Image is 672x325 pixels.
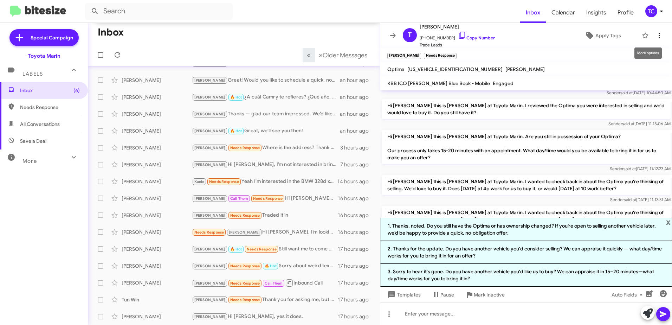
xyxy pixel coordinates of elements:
a: Inbox [520,2,546,23]
button: Apply Tags [567,29,638,42]
span: 🔥 Hot [230,95,242,100]
div: 16 hours ago [338,212,374,219]
a: Special Campaign [9,29,79,46]
li: 2. Thanks for the update. Do you have another vehicle you'd consider selling? We can appraise it ... [380,241,672,264]
span: Sender [DATE] 11:13:31 AM [610,197,671,202]
div: Inbound Call [192,279,338,287]
div: 7 hours ago [340,161,374,168]
span: Call Them [265,281,283,286]
div: [PERSON_NAME] [122,110,192,117]
div: Thanks — glad our team impressed. We’d like to see the LS430. Clearcoat issues are fine. Can we s... [192,110,340,118]
span: [PERSON_NAME] [194,314,226,319]
span: said at [622,121,634,126]
span: Auto Fields [612,288,645,301]
span: Needs Response [253,196,283,201]
span: [PERSON_NAME] [505,66,545,72]
div: Sorry about weird text above. Thank you for your messages. I got a few from [PERSON_NAME] as well... [192,262,338,270]
span: [PERSON_NAME] [194,298,226,302]
span: Special Campaign [31,34,73,41]
div: Great, we'll see you then! [192,127,340,135]
a: Profile [612,2,639,23]
span: [PERSON_NAME] [420,23,495,31]
span: Mark Inactive [474,288,505,301]
span: [PERSON_NAME] [194,78,226,83]
span: [PERSON_NAME] [194,95,226,100]
div: 17 hours ago [338,262,374,269]
span: Apply Tags [595,29,621,42]
span: Labels [22,71,43,77]
div: [PERSON_NAME] [122,195,192,202]
div: [PERSON_NAME] [122,246,192,253]
span: 🔥 Hot [230,247,242,251]
div: 14 hours ago [337,178,374,185]
span: x [666,218,671,226]
p: Hi [PERSON_NAME] this is [PERSON_NAME] at Toyota Marin. Are you still in possession of your Optim... [382,130,671,164]
span: Kunle [194,179,205,184]
span: KBB ICO [PERSON_NAME] Blue Book - Mobile [387,80,490,87]
span: Save a Deal [20,138,46,145]
div: an hour ago [340,77,374,84]
span: said at [624,197,636,202]
span: Older Messages [323,51,367,59]
div: 16 hours ago [338,229,374,236]
span: Sender [DATE] 10:44:50 AM [607,90,671,95]
div: Where is the address? Thank you [192,144,340,152]
button: Pause [426,288,460,301]
span: Trade Leads [420,42,495,49]
span: [PERSON_NAME] [194,264,226,268]
div: [PERSON_NAME] [122,313,192,320]
span: Templates [386,288,421,301]
span: Needs Response [230,264,260,268]
div: 17 hours ago [338,313,374,320]
div: 17 hours ago [338,246,374,253]
small: Needs Response [424,53,456,59]
span: All Conversations [20,121,60,128]
span: [PERSON_NAME] [229,230,260,235]
div: Thank you for asking me, but I already buying the car [192,296,338,304]
span: [US_VEHICLE_IDENTIFICATION_NUMBER] [407,66,503,72]
div: [PERSON_NAME] [122,178,192,185]
nav: Page navigation example [303,48,371,62]
input: Search [85,3,233,20]
div: Yeah I'm interested in the BMW 328d xdrive wagon you have for sale and I wanted to see if I am ab... [192,178,337,186]
button: Templates [380,288,426,301]
p: Hi [PERSON_NAME] this is [PERSON_NAME] at Toyota Marin. I wanted to check back in about the Optim... [382,206,671,226]
span: [PERSON_NAME] [194,146,226,150]
span: Optima [387,66,405,72]
div: an hour ago [340,94,374,101]
span: Needs Response [247,247,277,251]
h1: Inbox [98,27,124,38]
span: Calendar [546,2,581,23]
span: said at [620,90,633,95]
a: Insights [581,2,612,23]
span: 🔥 Hot [265,264,277,268]
button: Auto Fields [606,288,651,301]
button: Next [315,48,371,62]
div: [PERSON_NAME] [122,229,192,236]
div: Hi [PERSON_NAME], I live in [GEOGRAPHIC_DATA]. You can call me when you get a chance. I been work... [192,195,338,203]
div: 16 hours ago [338,195,374,202]
span: Sender [DATE] 11:15:06 AM [608,121,671,126]
div: [PERSON_NAME] [122,94,192,101]
span: Needs Response [209,179,239,184]
span: [PERSON_NAME] [194,196,226,201]
span: Needs Response [230,298,260,302]
span: said at [623,166,636,171]
span: [PHONE_NUMBER] [420,31,495,42]
div: [PERSON_NAME] [122,262,192,269]
span: Needs Response [20,104,80,111]
span: (6) [73,87,80,94]
div: 17 hours ago [338,296,374,303]
div: Traded it in [192,211,338,219]
div: Toyota Marin [28,52,60,59]
span: Inbox [20,87,80,94]
span: Needs Response [230,146,260,150]
small: [PERSON_NAME] [387,53,421,59]
div: 17 hours ago [338,279,374,286]
span: [PERSON_NAME] [194,162,226,167]
span: » [319,51,323,59]
span: Needs Response [230,213,260,218]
